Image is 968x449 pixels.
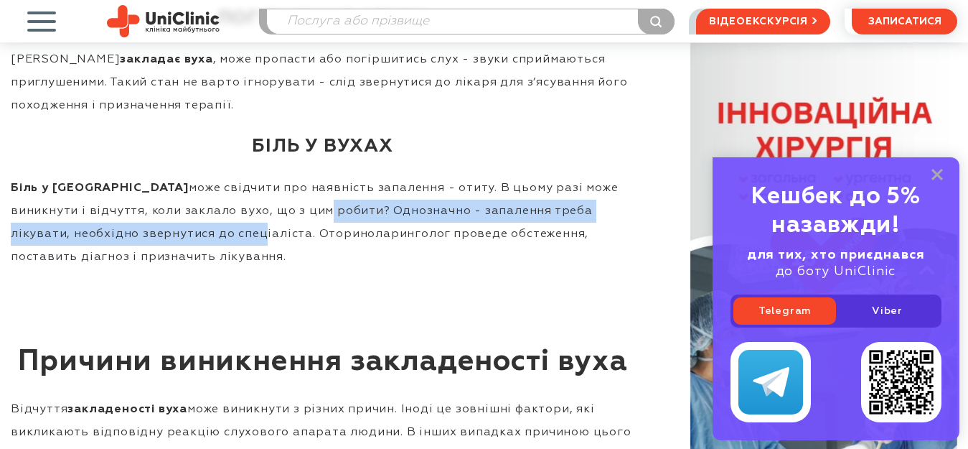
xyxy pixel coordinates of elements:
span: відеоекскурсія [709,9,808,34]
a: відеоекскурсія [696,9,830,34]
input: Послуга або прізвище [267,9,674,34]
span: записатися [868,17,941,27]
a: Telegram [733,297,836,325]
h3: Біль у вухах [11,121,634,173]
a: Viber [836,297,939,325]
strong: закладеності вуха [67,404,187,415]
div: Кешбек до 5% назавжди! [730,182,941,240]
strong: Біль у [GEOGRAPHIC_DATA] [11,182,189,194]
h2: Причини виникнення закладеності вуха [11,272,634,394]
button: записатися [852,9,957,34]
p: може свідчити про наявність запалення - отиту. В цьому разі може виникнути і відчуття, коли закла... [11,177,634,269]
b: для тих, хто приєднався [747,249,925,261]
img: Uniclinic [107,5,220,37]
div: до боту UniClinic [730,247,941,280]
strong: закладає вуха [120,54,212,65]
p: [PERSON_NAME] , може пропасти або погіршитись слух - звуки сприймаються приглушеними. Такий стан ... [11,48,634,117]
